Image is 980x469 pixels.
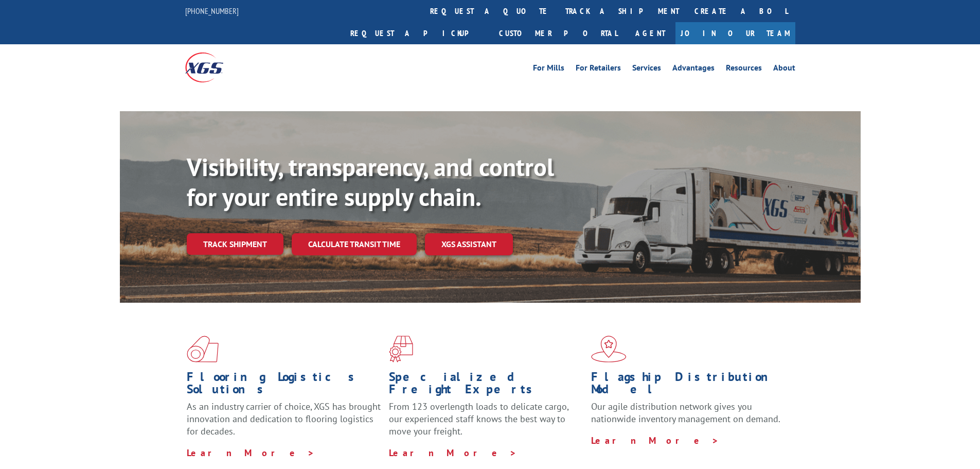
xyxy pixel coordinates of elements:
[591,435,719,446] a: Learn More >
[632,64,661,75] a: Services
[389,447,517,459] a: Learn More >
[591,401,780,425] span: Our agile distribution network gives you nationwide inventory management on demand.
[591,371,786,401] h1: Flagship Distribution Model
[187,151,554,213] b: Visibility, transparency, and control for your entire supply chain.
[389,401,583,446] p: From 123 overlength loads to delicate cargo, our experienced staff knows the best way to move you...
[292,233,417,255] a: Calculate transit time
[533,64,564,75] a: For Mills
[343,22,491,44] a: Request a pickup
[773,64,795,75] a: About
[591,336,627,362] img: xgs-icon-flagship-distribution-model-red
[672,64,715,75] a: Advantages
[576,64,621,75] a: For Retailers
[187,371,381,401] h1: Flooring Logistics Solutions
[185,6,239,16] a: [PHONE_NUMBER]
[187,336,219,362] img: xgs-icon-total-supply-chain-intelligence-red
[389,371,583,401] h1: Specialized Freight Experts
[187,233,283,255] a: Track shipment
[187,447,315,459] a: Learn More >
[675,22,795,44] a: Join Our Team
[389,336,413,362] img: xgs-icon-focused-on-flooring-red
[425,233,513,255] a: XGS ASSISTANT
[625,22,675,44] a: Agent
[491,22,625,44] a: Customer Portal
[187,401,381,437] span: As an industry carrier of choice, XGS has brought innovation and dedication to flooring logistics...
[726,64,762,75] a: Resources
